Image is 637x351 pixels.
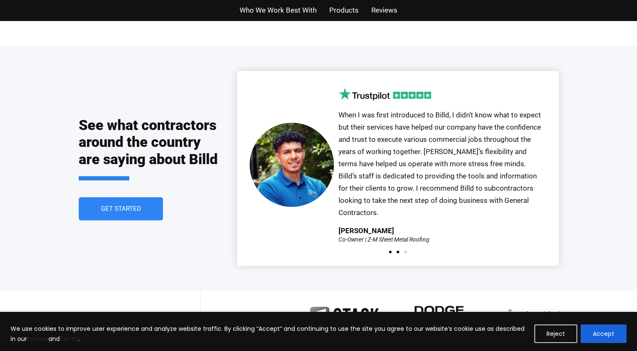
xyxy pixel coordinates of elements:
p: We use cookies to improve user experience and analyze website traffic. By clicking “Accept” and c... [11,324,528,344]
span: Go to slide 2 [397,251,399,253]
span: Get Started [101,206,141,212]
a: Policies [27,335,48,343]
div: [PERSON_NAME] [338,227,394,234]
a: Get Started [79,197,163,221]
h2: See what contractors around the country are saying about Billd [79,117,220,181]
div: Co-Owner | Z-M Sheet Metal Roofing [338,237,429,242]
a: Products [329,4,359,16]
span: Go to slide 1 [389,251,392,253]
span: Go to slide 3 [404,251,407,253]
a: Terms [60,335,79,343]
button: Reject [534,324,577,343]
a: Who We Work Best With [240,4,317,16]
div: 1 / 3 [250,88,546,242]
a: Reviews [371,4,397,16]
button: Accept [581,324,626,343]
span: When I was first introduced to Billd, I didn’t know what to expect but their services have helped... [338,111,541,216]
